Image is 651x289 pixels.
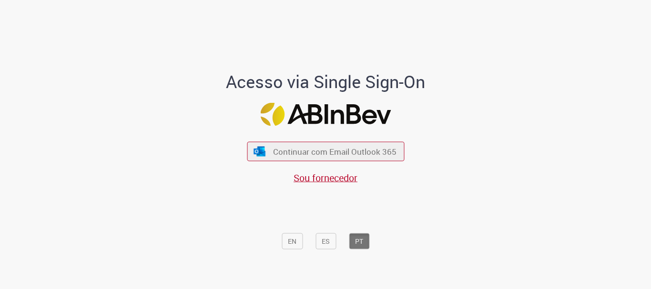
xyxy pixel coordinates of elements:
img: Logo ABInBev [260,103,391,126]
button: ES [315,233,336,249]
button: PT [349,233,369,249]
span: Continuar com Email Outlook 365 [273,146,397,157]
img: ícone Azure/Microsoft 360 [253,146,266,156]
a: Sou fornecedor [294,171,357,184]
button: EN [282,233,303,249]
button: ícone Azure/Microsoft 360 Continuar com Email Outlook 365 [247,142,404,161]
h1: Acesso via Single Sign-On [193,72,458,91]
